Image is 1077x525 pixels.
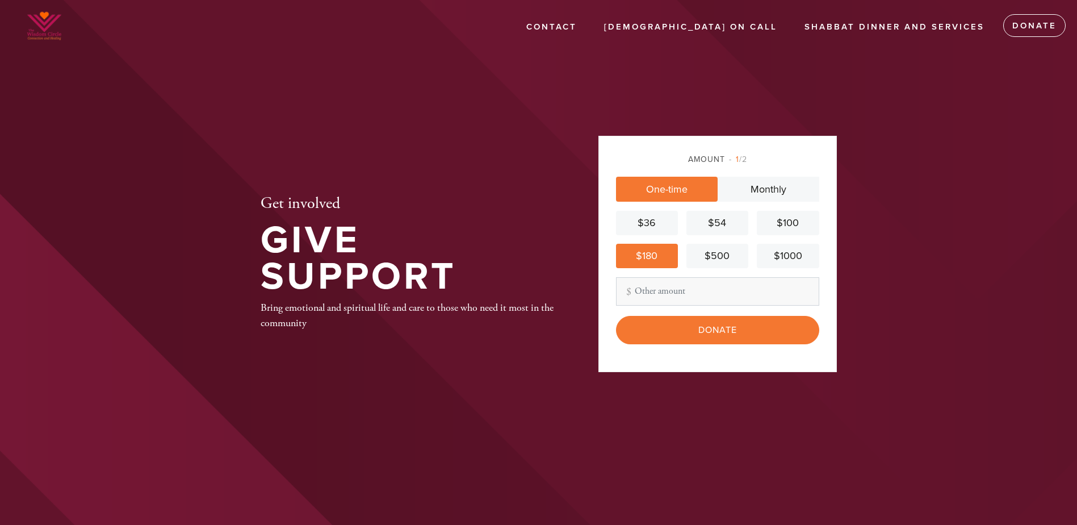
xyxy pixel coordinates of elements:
span: 1 [736,155,739,164]
a: Contact [518,16,585,38]
div: Amount [616,153,819,165]
a: $180 [616,244,678,268]
a: $36 [616,211,678,235]
div: $36 [621,215,673,231]
div: $54 [691,215,744,231]
a: $100 [757,211,819,235]
div: $180 [621,248,673,264]
a: Shabbat Dinner and Services [796,16,993,38]
input: Other amount [616,277,819,306]
a: Monthly [718,177,819,202]
div: $500 [691,248,744,264]
a: Donate [1003,14,1066,37]
h1: Give Support [261,222,561,295]
span: /2 [729,155,747,164]
h2: Get involved [261,194,561,214]
input: Donate [616,316,819,344]
a: $1000 [757,244,819,268]
a: $54 [686,211,748,235]
a: [DEMOGRAPHIC_DATA] On Call [596,16,786,38]
div: Bring emotional and spiritual life and care to those who need it most in the community [261,300,561,331]
div: $1000 [761,248,814,264]
a: $500 [686,244,748,268]
img: WhatsApp%20Image%202025-03-14%20at%2002.png [17,6,72,47]
div: $100 [761,215,814,231]
a: One-time [616,177,718,202]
